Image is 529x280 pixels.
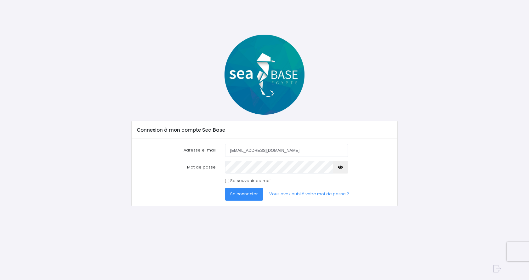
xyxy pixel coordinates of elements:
button: Se connecter [225,188,263,200]
label: Mot de passe [132,161,220,174]
a: Vous avez oublié votre mot de passe ? [264,188,354,200]
div: Connexion à mon compte Sea Base [132,121,397,139]
label: Adresse e-mail [132,144,220,157]
label: Se souvenir de moi [230,178,270,184]
span: Se connecter [230,191,258,197]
